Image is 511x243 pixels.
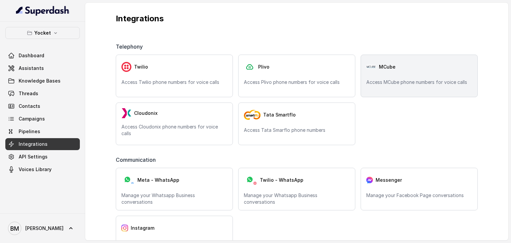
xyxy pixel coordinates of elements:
[379,64,396,70] span: MCube
[116,156,158,164] span: Communication
[131,225,154,231] span: Instagram
[25,225,64,232] span: [PERSON_NAME]
[244,192,350,205] p: Manage your Whatsapp Business conversations
[244,79,350,86] p: Access Plivo phone numbers for voice calls
[19,153,48,160] span: API Settings
[19,128,40,135] span: Pipelines
[5,75,80,87] a: Knowledge Bases
[19,103,40,110] span: Contacts
[134,64,148,70] span: Twilio
[244,127,350,133] p: Access Tata Smarflo phone numbers
[263,112,296,118] span: Tata Smartflo
[10,225,19,232] text: BM
[116,13,478,24] p: Integrations
[121,62,131,72] img: twilio.7c09a4f4c219fa09ad352260b0a8157b.svg
[5,138,80,150] a: Integrations
[121,225,128,231] img: instagram.04eb0078a085f83fc525.png
[19,116,45,122] span: Campaigns
[244,62,255,72] img: plivo.d3d850b57a745af99832d897a96997ac.svg
[121,79,227,86] p: Access Twilio phone numbers for voice calls
[260,177,303,183] span: Twilio - WhatsApp
[5,88,80,100] a: Threads
[16,5,70,16] img: light.svg
[5,50,80,62] a: Dashboard
[376,177,402,183] span: Messenger
[5,151,80,163] a: API Settings
[134,110,158,117] span: Cloudonix
[19,78,61,84] span: Knowledge Bases
[366,192,472,199] p: Manage your Facebook Page conversations
[366,79,472,86] p: Access MCube phone numbers for voice calls
[19,141,48,147] span: Integrations
[19,52,44,59] span: Dashboard
[137,177,179,183] span: Meta - WhatsApp
[19,166,52,173] span: Voices Library
[121,123,227,137] p: Access Cloudonix phone numbers for voice calls
[116,43,145,51] span: Telephony
[5,113,80,125] a: Campaigns
[258,64,269,70] span: Plivo
[244,110,260,120] img: tata-smart-flo.8a5748c556e2c421f70c.png
[5,219,80,238] a: [PERSON_NAME]
[5,100,80,112] a: Contacts
[121,108,131,118] img: LzEnlUgADIwsuYwsTIxNLkxQDEyBEgDTDZAMjs1Qgy9jUyMTMxBzEB8uASKBKLgDqFxF08kI1lQAAAABJRU5ErkJggg==
[19,90,38,97] span: Threads
[19,65,44,72] span: Assistants
[5,163,80,175] a: Voices Library
[366,177,373,183] img: messenger.2e14a0163066c29f9ca216c7989aa592.svg
[34,29,51,37] p: Yocket
[366,65,376,69] img: Pj9IrDBdEGgAAAABJRU5ErkJggg==
[121,192,227,205] p: Manage your Whatsapp Business conversations
[5,125,80,137] a: Pipelines
[5,62,80,74] a: Assistants
[5,27,80,39] button: Yocket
